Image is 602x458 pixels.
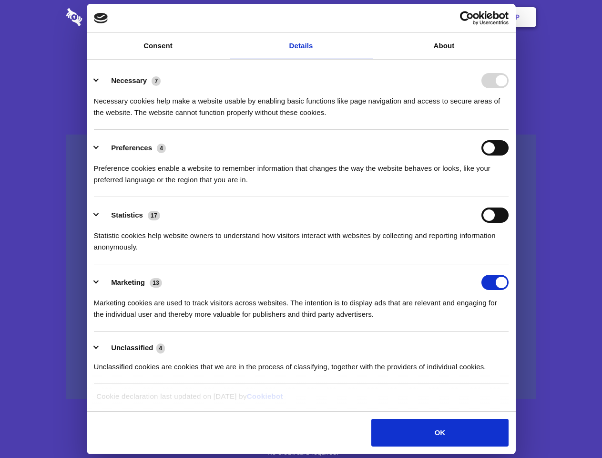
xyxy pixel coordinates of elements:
div: Marketing cookies are used to track visitors across websites. The intention is to display ads tha... [94,290,509,320]
img: logo-wordmark-white-trans-d4663122ce5f474addd5e946df7df03e33cb6a1c49d2221995e7729f52c070b2.svg [66,8,148,26]
label: Marketing [111,278,145,286]
button: OK [371,419,508,447]
span: 4 [156,343,165,353]
div: Statistic cookies help website owners to understand how visitors interact with websites by collec... [94,223,509,253]
iframe: Drift Widget Chat Controller [554,410,591,447]
div: Cookie declaration last updated on [DATE] by [89,391,513,409]
a: Wistia video thumbnail [66,135,536,399]
div: Necessary cookies help make a website usable by enabling basic functions like page navigation and... [94,88,509,118]
a: Login [432,2,474,32]
button: Necessary (7) [94,73,167,88]
span: 17 [148,211,160,220]
div: Unclassified cookies are cookies that we are in the process of classifying, together with the pro... [94,354,509,373]
label: Preferences [111,144,152,152]
label: Statistics [111,211,143,219]
a: About [373,33,516,59]
a: Contact [387,2,430,32]
label: Necessary [111,76,147,84]
button: Preferences (4) [94,140,172,156]
a: Cookiebot [247,392,283,400]
a: Details [230,33,373,59]
h4: Auto-redaction of sensitive data, encrypted data sharing and self-destructing private chats. Shar... [66,87,536,118]
span: 7 [152,76,161,86]
img: logo [94,13,108,23]
button: Marketing (13) [94,275,168,290]
div: Preference cookies enable a website to remember information that changes the way the website beha... [94,156,509,186]
a: Pricing [280,2,321,32]
a: Consent [87,33,230,59]
h1: Eliminate Slack Data Loss. [66,43,536,77]
button: Statistics (17) [94,208,166,223]
a: Usercentrics Cookiebot - opens in a new window [425,11,509,25]
span: 4 [157,144,166,153]
button: Unclassified (4) [94,342,171,354]
span: 13 [150,278,162,288]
